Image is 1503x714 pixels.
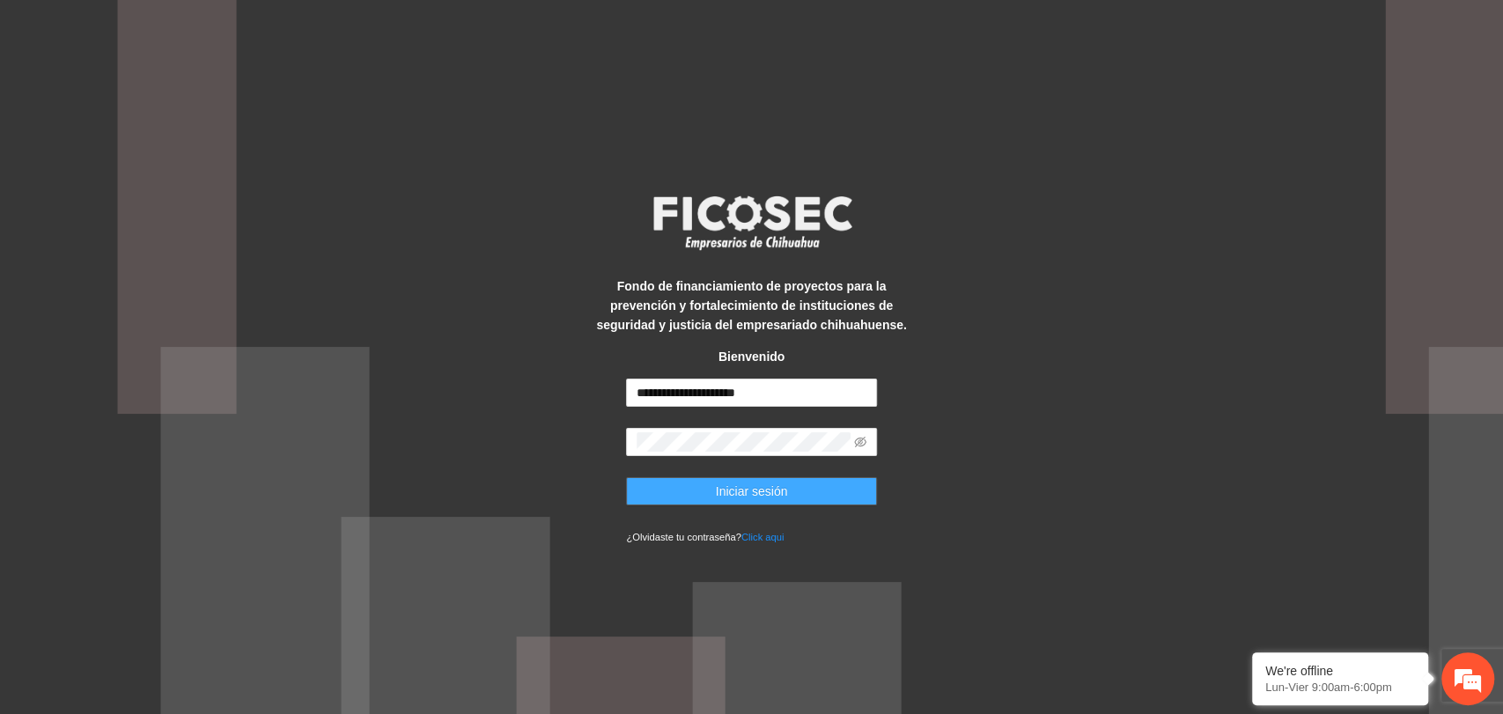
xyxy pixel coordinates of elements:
span: Iniciar sesión [716,482,788,501]
button: Iniciar sesión [626,477,877,505]
img: logo [642,190,862,255]
strong: Fondo de financiamiento de proyectos para la prevención y fortalecimiento de instituciones de seg... [596,279,906,332]
strong: Bienvenido [718,350,785,364]
p: Lun-Vier 9:00am-6:00pm [1265,681,1415,694]
a: Click aqui [741,532,785,542]
div: We're offline [1265,664,1415,678]
span: eye-invisible [854,436,866,448]
small: ¿Olvidaste tu contraseña? [626,532,784,542]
